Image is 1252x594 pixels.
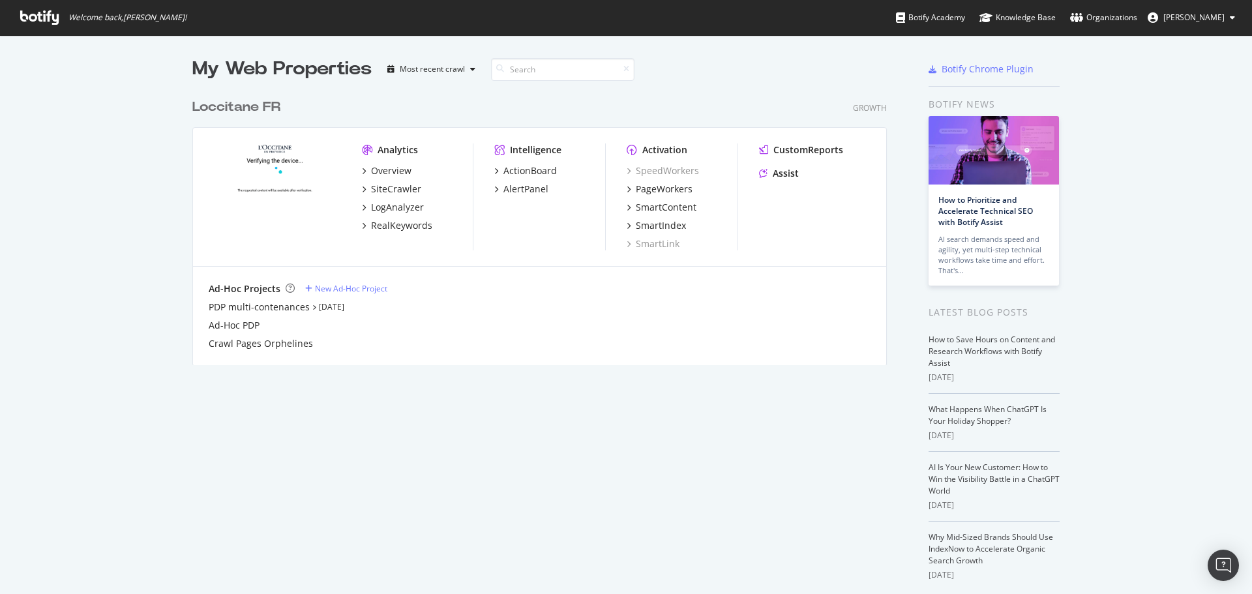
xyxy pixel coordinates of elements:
[192,98,286,117] a: Loccitane FR
[627,164,699,177] a: SpeedWorkers
[371,219,432,232] div: RealKeywords
[209,301,310,314] a: PDP multi-contenances
[1070,11,1137,24] div: Organizations
[627,237,679,250] a: SmartLink
[192,82,897,365] div: grid
[929,404,1047,426] a: What Happens When ChatGPT Is Your Holiday Shopper?
[209,282,280,295] div: Ad-Hoc Projects
[938,234,1049,276] div: AI search demands speed and agility, yet multi-step technical workflows take time and effort. Tha...
[853,102,887,113] div: Growth
[636,183,693,196] div: PageWorkers
[209,143,341,249] img: fr.loccitane.com
[1137,7,1245,28] button: [PERSON_NAME]
[371,201,424,214] div: LogAnalyzer
[929,63,1034,76] a: Botify Chrome Plugin
[494,164,557,177] a: ActionBoard
[319,301,344,312] a: [DATE]
[929,430,1060,441] div: [DATE]
[929,462,1060,496] a: AI Is Your New Customer: How to Win the Visibility Battle in a ChatGPT World
[1163,12,1225,23] span: Margot Sylvestre
[362,183,421,196] a: SiteCrawler
[192,56,372,82] div: My Web Properties
[362,219,432,232] a: RealKeywords
[315,283,387,294] div: New Ad-Hoc Project
[942,63,1034,76] div: Botify Chrome Plugin
[929,372,1060,383] div: [DATE]
[400,65,465,73] div: Most recent crawl
[759,167,799,180] a: Assist
[305,283,387,294] a: New Ad-Hoc Project
[929,499,1060,511] div: [DATE]
[929,305,1060,319] div: Latest Blog Posts
[209,319,260,332] a: Ad-Hoc PDP
[371,164,411,177] div: Overview
[371,183,421,196] div: SiteCrawler
[627,219,686,232] a: SmartIndex
[627,201,696,214] a: SmartContent
[627,183,693,196] a: PageWorkers
[510,143,561,156] div: Intelligence
[896,11,965,24] div: Botify Academy
[929,334,1055,368] a: How to Save Hours on Content and Research Workflows with Botify Assist
[773,143,843,156] div: CustomReports
[494,183,548,196] a: AlertPanel
[491,58,634,81] input: Search
[759,143,843,156] a: CustomReports
[68,12,186,23] span: Welcome back, [PERSON_NAME] !
[938,194,1033,228] a: How to Prioritize and Accelerate Technical SEO with Botify Assist
[636,219,686,232] div: SmartIndex
[362,164,411,177] a: Overview
[503,164,557,177] div: ActionBoard
[209,337,313,350] a: Crawl Pages Orphelines
[636,201,696,214] div: SmartContent
[192,98,280,117] div: Loccitane FR
[378,143,418,156] div: Analytics
[382,59,481,80] button: Most recent crawl
[1208,550,1239,581] div: Open Intercom Messenger
[642,143,687,156] div: Activation
[929,569,1060,581] div: [DATE]
[929,116,1059,185] img: How to Prioritize and Accelerate Technical SEO with Botify Assist
[773,167,799,180] div: Assist
[362,201,424,214] a: LogAnalyzer
[929,97,1060,111] div: Botify news
[929,531,1053,566] a: Why Mid-Sized Brands Should Use IndexNow to Accelerate Organic Search Growth
[979,11,1056,24] div: Knowledge Base
[503,183,548,196] div: AlertPanel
